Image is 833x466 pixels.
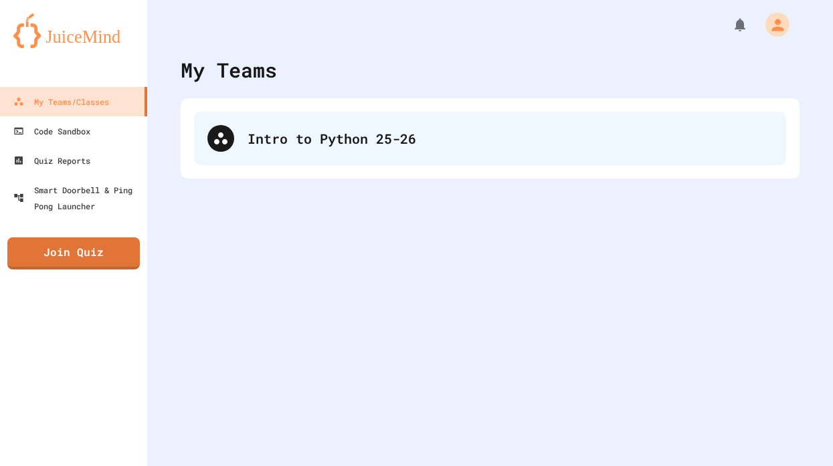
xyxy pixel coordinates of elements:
[13,13,134,48] img: logo-orange.svg
[13,182,142,214] div: Smart Doorbell & Ping Pong Launcher
[751,9,793,40] div: My Account
[707,13,751,36] div: My Notifications
[13,94,109,110] div: My Teams/Classes
[7,237,140,269] a: Join Quiz
[194,112,786,165] div: Intro to Python 25-26
[13,152,90,168] div: Quiz Reports
[181,55,277,85] div: My Teams
[13,123,90,139] div: Code Sandbox
[248,128,773,148] div: Intro to Python 25-26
